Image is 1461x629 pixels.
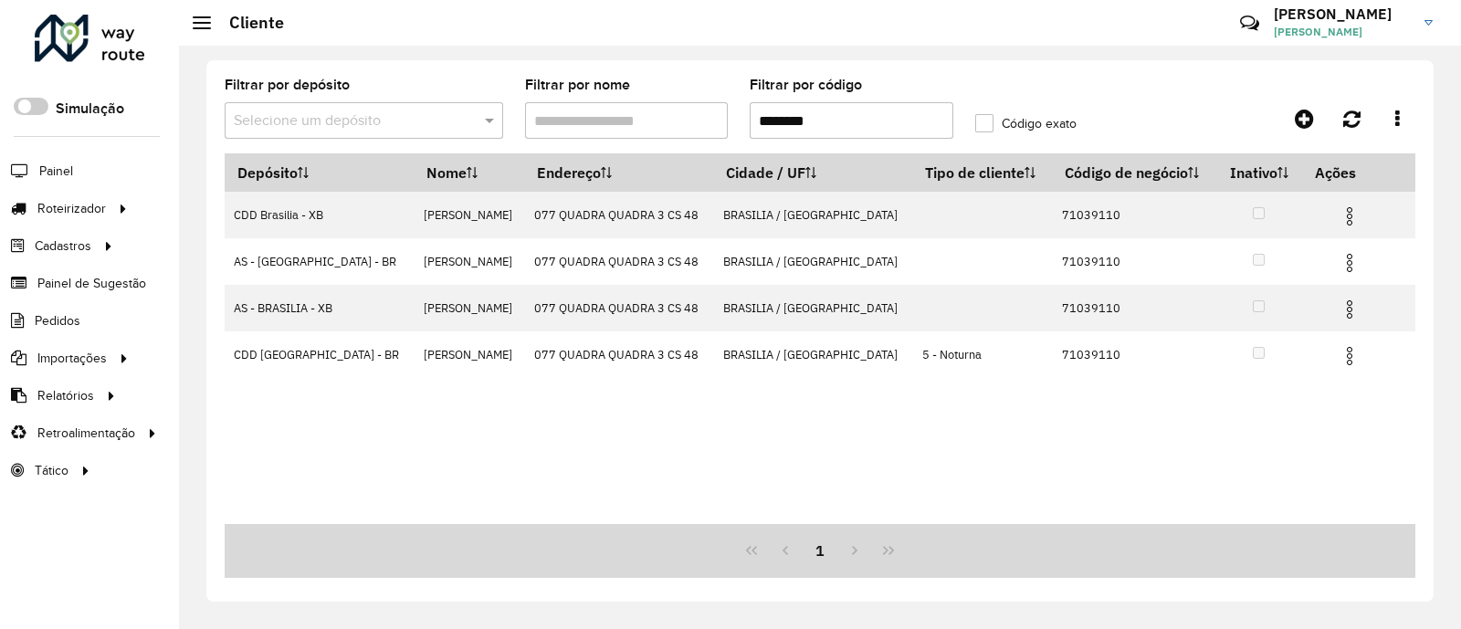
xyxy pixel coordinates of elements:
td: [PERSON_NAME] [414,238,524,285]
label: Filtrar por nome [525,74,630,96]
td: 71039110 [1052,192,1215,238]
td: 077 QUADRA QUADRA 3 CS 48 [525,192,714,238]
h3: [PERSON_NAME] [1274,5,1411,23]
td: 71039110 [1052,331,1215,378]
button: 1 [803,533,837,568]
span: Pedidos [35,311,80,330]
label: Filtrar por depósito [225,74,350,96]
td: [PERSON_NAME] [414,192,524,238]
h2: Cliente [211,13,284,33]
th: Ações [1302,153,1412,192]
td: AS - BRASILIA - XB [225,285,414,331]
td: [PERSON_NAME] [414,331,524,378]
td: 077 QUADRA QUADRA 3 CS 48 [525,238,714,285]
td: 077 QUADRA QUADRA 3 CS 48 [525,331,714,378]
span: Cadastros [35,236,91,256]
span: Painel de Sugestão [37,274,146,293]
th: Código de negócio [1052,153,1215,192]
a: Contato Rápido [1230,4,1269,43]
span: Retroalimentação [37,424,135,443]
td: 5 - Noturna [913,331,1053,378]
td: CDD [GEOGRAPHIC_DATA] - BR [225,331,414,378]
th: Nome [414,153,524,192]
span: Importações [37,349,107,368]
td: BRASILIA / [GEOGRAPHIC_DATA] [714,192,913,238]
span: Painel [39,162,73,181]
span: Relatórios [37,386,94,405]
th: Cidade / UF [714,153,913,192]
label: Filtrar por código [750,74,862,96]
label: Código exato [975,114,1077,133]
td: BRASILIA / [GEOGRAPHIC_DATA] [714,331,913,378]
td: BRASILIA / [GEOGRAPHIC_DATA] [714,238,913,285]
td: BRASILIA / [GEOGRAPHIC_DATA] [714,285,913,331]
th: Tipo de cliente [913,153,1053,192]
label: Simulação [56,98,124,120]
td: 077 QUADRA QUADRA 3 CS 48 [525,285,714,331]
td: CDD Brasilia - XB [225,192,414,238]
td: 71039110 [1052,238,1215,285]
span: Roteirizador [37,199,106,218]
th: Endereço [525,153,714,192]
span: Tático [35,461,68,480]
td: AS - [GEOGRAPHIC_DATA] - BR [225,238,414,285]
td: [PERSON_NAME] [414,285,524,331]
th: Inativo [1216,153,1302,192]
th: Depósito [225,153,414,192]
td: 71039110 [1052,285,1215,331]
span: [PERSON_NAME] [1274,24,1411,40]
